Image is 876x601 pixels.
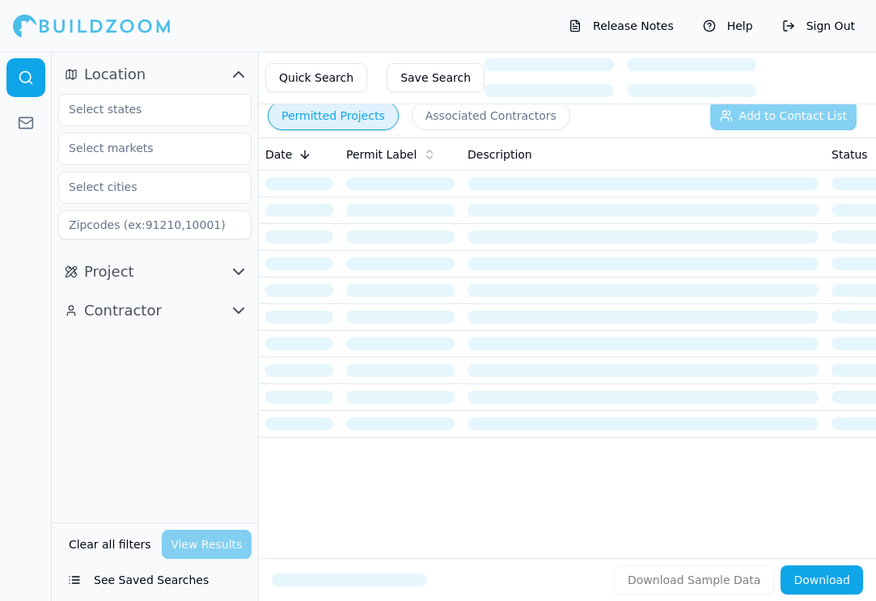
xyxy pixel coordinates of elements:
[412,101,570,130] button: Associated Contractors
[387,63,485,92] button: Save Search
[59,133,231,163] input: Select markets
[265,63,367,92] button: Quick Search
[774,13,863,39] button: Sign Out
[84,299,162,322] span: Contractor
[695,13,761,39] button: Help
[268,101,399,130] button: Permitted Projects
[265,146,292,163] span: Date
[781,565,863,595] button: Download
[832,146,868,163] span: Status
[59,172,231,201] input: Select cities
[84,260,134,283] span: Project
[84,63,146,86] span: Location
[59,95,231,124] input: Select states
[346,146,417,163] span: Permit Label
[58,259,252,285] button: Project
[58,210,252,239] input: Zipcodes (ex:91210,10001)
[58,565,252,595] button: See Saved Searches
[58,298,252,324] button: Contractor
[65,530,155,559] button: Clear all filters
[58,61,252,87] button: Location
[561,13,682,39] button: Release Notes
[468,146,532,163] span: Description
